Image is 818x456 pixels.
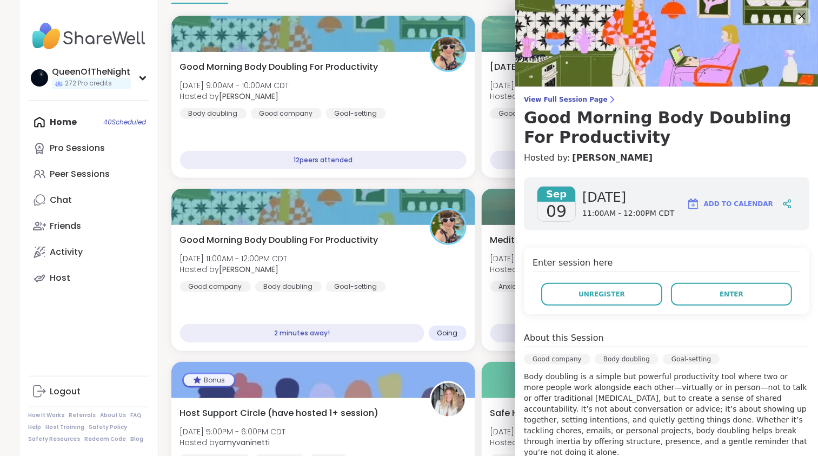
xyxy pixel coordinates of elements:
div: 1 hour away! [490,324,735,342]
span: [DATE] [582,189,674,206]
span: Unregister [578,289,625,299]
span: Hosted by [490,91,601,102]
span: Hosted by [180,437,286,448]
h4: Enter session here [533,256,801,272]
span: Hosted by [180,264,288,275]
span: [DATE] Body Doublers and Chillers! [490,61,643,74]
span: 09 [546,202,567,221]
div: Good company [524,354,590,365]
div: Goal-setting [663,354,720,365]
img: ShareWell Logomark [687,197,700,210]
div: Bonus [184,374,234,386]
span: 11:00AM - 12:00PM CDT [582,208,674,219]
div: Body doubling [180,108,247,119]
h4: About this Session [524,332,604,345]
span: Hosted by [180,91,289,102]
a: Friends [29,213,149,239]
a: Help [29,424,42,431]
span: Sep [537,187,575,202]
a: Pro Sessions [29,135,149,161]
span: Safe Harbor [490,407,543,420]
span: [DATE] 9:00AM - 10:00AM CDT [180,80,289,91]
span: [DATE] 8:00PM - 9:00PM CDT [490,426,596,437]
div: Activity [50,246,83,258]
div: 12 peers attended [180,151,467,169]
span: [DATE] 12:00PM - 12:45PM CDT [490,253,600,264]
span: Enter [720,289,743,299]
a: Redeem Code [85,435,127,443]
div: Goal-setting [326,281,386,292]
div: Good company [180,281,251,292]
a: About Us [101,412,127,419]
div: Host [50,272,71,284]
a: Blog [131,435,144,443]
div: Friends [50,220,82,232]
div: Good company [251,108,322,119]
b: amyvaninetti [220,437,270,448]
a: How It Works [29,412,65,419]
span: View Full Session Page [524,95,809,104]
img: Adrienne_QueenOfTheDawn [431,210,465,243]
div: Logout [50,386,81,398]
a: FAQ [131,412,142,419]
span: Add to Calendar [704,199,773,209]
span: [DATE] 10:00AM - 11:00AM CDT [490,80,601,91]
a: [PERSON_NAME] [572,151,653,164]
a: Chat [29,187,149,213]
h4: Hosted by: [524,151,809,164]
a: Activity [29,239,149,265]
a: View Full Session PageGood Morning Body Doubling For Productivity [524,95,809,147]
a: Logout [29,379,149,405]
button: Add to Calendar [682,191,778,217]
a: Host Training [46,424,85,431]
span: Hosted by [490,437,596,448]
a: Referrals [69,412,96,419]
div: Anxiety [490,281,531,292]
span: Hosted by [490,264,600,275]
span: [DATE] 11:00AM - 12:00PM CDT [180,253,288,264]
div: Pro Sessions [50,142,105,154]
button: Enter [671,283,792,306]
div: Good company [490,108,561,119]
a: Safety Resources [29,435,81,443]
div: SESSION LIVE [490,151,777,169]
span: Good Morning Body Doubling For Productivity [180,61,378,74]
div: 2 minutes away! [180,324,424,342]
div: Body doubling [595,354,659,365]
b: [PERSON_NAME] [220,91,279,102]
h3: Good Morning Body Doubling For Productivity [524,108,809,147]
button: Unregister [541,283,662,306]
a: Peer Sessions [29,161,149,187]
img: amyvaninetti [431,383,465,417]
span: Meditation Practice Circle [490,234,604,247]
div: Chat [50,194,72,206]
div: QueenOfTheNight [52,66,131,78]
span: Going [437,329,458,338]
div: Peer Sessions [50,168,110,180]
a: Host [29,265,149,291]
img: ShareWell Nav Logo [29,17,149,55]
span: Host Support Circle (have hosted 1+ session) [180,407,379,420]
span: [DATE] 5:00PM - 6:00PM CDT [180,426,286,437]
b: [PERSON_NAME] [220,264,279,275]
a: Safety Policy [89,424,128,431]
div: Goal-setting [326,108,386,119]
span: 272 Pro credits [65,79,112,88]
span: Good Morning Body Doubling For Productivity [180,234,378,247]
img: Adrienne_QueenOfTheDawn [431,37,465,70]
img: QueenOfTheNight [31,69,48,87]
div: Body doubling [255,281,322,292]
